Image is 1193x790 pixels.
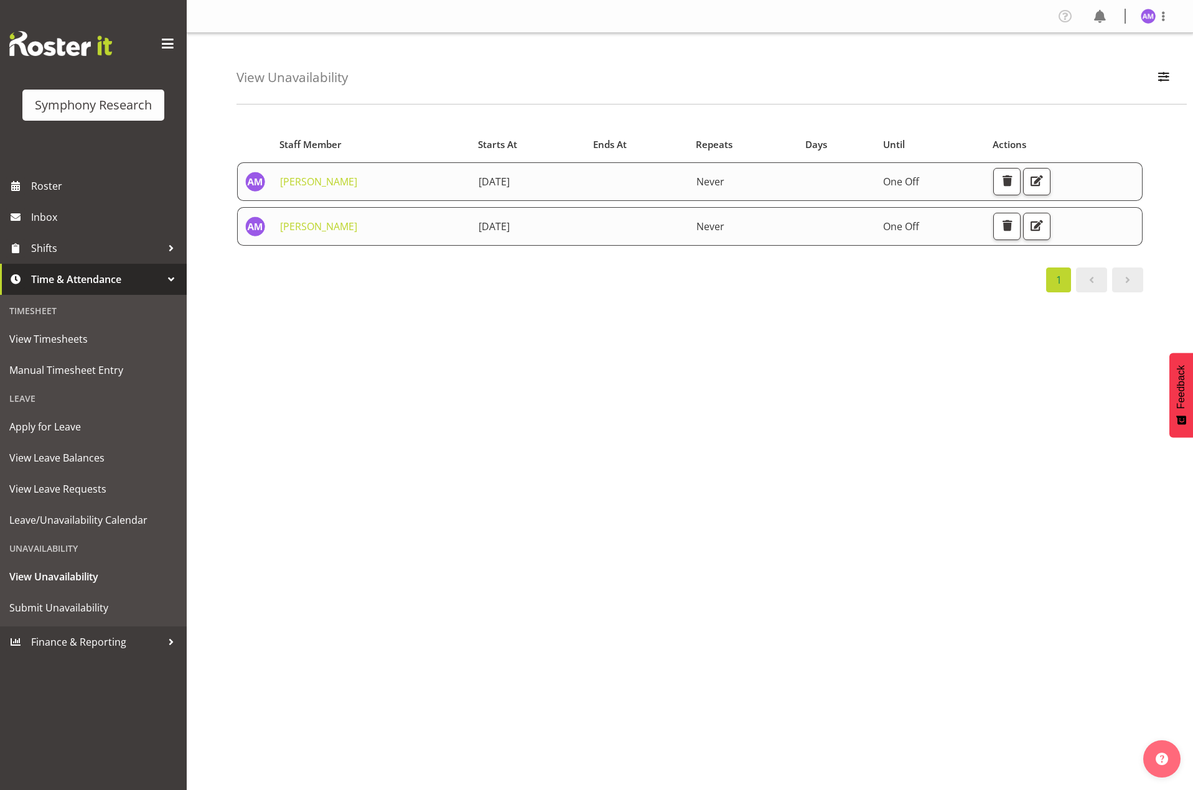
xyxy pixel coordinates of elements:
span: [DATE] [479,220,510,233]
span: One Off [883,175,919,188]
span: Starts At [478,137,517,152]
a: [PERSON_NAME] [280,175,357,188]
a: Manual Timesheet Entry [3,355,184,386]
span: View Timesheets [9,330,177,348]
h4: View Unavailability [236,70,348,85]
button: Edit Unavailability [1023,213,1050,240]
span: Time & Attendance [31,270,162,289]
span: Inbox [31,208,180,226]
img: amal-makan1835.jpg [245,216,265,236]
a: View Leave Requests [3,473,184,504]
a: View Leave Balances [3,442,184,473]
img: help-xxl-2.png [1156,753,1168,765]
div: Timesheet [3,298,184,323]
span: View Leave Balances [9,448,177,467]
span: Days [805,137,827,152]
span: Shifts [31,239,162,258]
button: Delete Unavailability [993,213,1021,240]
span: View Leave Requests [9,480,177,498]
button: Feedback - Show survey [1169,353,1193,437]
a: View Unavailability [3,561,184,592]
div: Symphony Research [35,96,152,114]
button: Edit Unavailability [1023,168,1050,195]
img: Rosterit website logo [9,31,112,56]
span: Roster [31,177,180,195]
button: Delete Unavailability [993,168,1021,195]
span: View Unavailability [9,567,177,586]
div: Leave [3,386,184,411]
span: Apply for Leave [9,417,177,436]
span: Never [696,220,724,233]
a: Apply for Leave [3,411,184,442]
span: Never [696,175,724,188]
span: Submit Unavailability [9,598,177,617]
span: [DATE] [479,175,510,188]
span: One Off [883,220,919,233]
span: Feedback [1176,365,1187,409]
div: Unavailability [3,536,184,561]
img: amal-makan1835.jpg [245,172,265,192]
span: Leave/Unavailability Calendar [9,511,177,529]
span: Until [883,137,905,152]
span: Staff Member [279,137,342,152]
span: Ends At [593,137,627,152]
span: Repeats [696,137,732,152]
a: View Timesheets [3,323,184,355]
span: Finance & Reporting [31,633,162,651]
span: Actions [993,137,1026,152]
a: Leave/Unavailability Calendar [3,504,184,536]
a: Submit Unavailability [3,592,184,623]
a: [PERSON_NAME] [280,220,357,233]
button: Filter Employees [1151,64,1177,91]
span: Manual Timesheet Entry [9,361,177,379]
img: amal-makan1835.jpg [1141,9,1156,24]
